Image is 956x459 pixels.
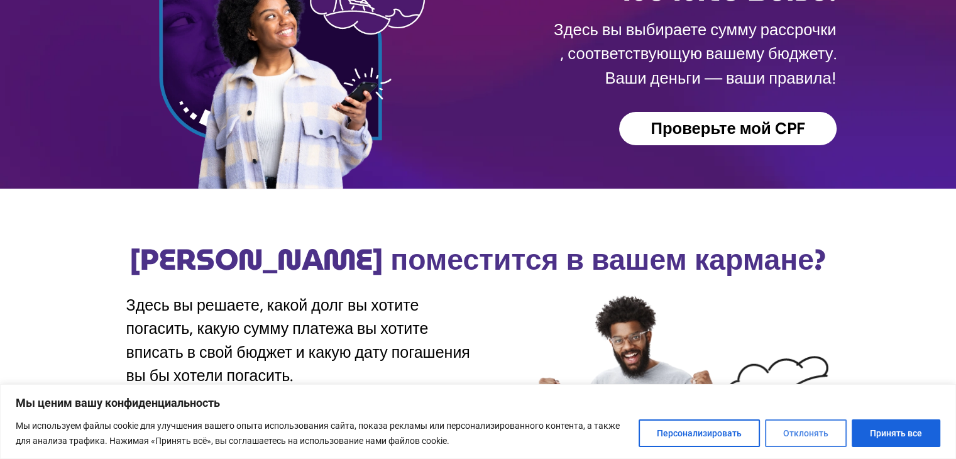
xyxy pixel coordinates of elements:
font: Отклонять [783,428,828,438]
font: Проверьте мой CPF [651,119,805,138]
font: Здесь вы выбираете сумму рассрочки [554,20,837,39]
font: [PERSON_NAME] поместится в вашем кармане? [130,236,826,283]
button: Персонализировать [639,419,760,447]
a: Проверьте мой CPF [619,112,836,146]
font: Мы используем файлы cookie для улучшения вашего опыта использования сайта, показа рекламы или пер... [16,421,620,446]
font: Принять все [870,428,922,438]
font: Ваши деньги — ваши правила! [605,69,836,87]
font: Персонализировать [657,428,742,438]
font: Мы ценим вашу конфиденциальность [16,396,220,409]
font: , соответствующую вашему бюджету. [560,44,836,63]
button: Принять все [852,419,940,447]
font: Здесь вы решаете, какой долг вы хотите погасить, какую сумму платежа вы хотите вписать в свой бюд... [126,296,470,385]
button: Отклонять [765,419,847,447]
